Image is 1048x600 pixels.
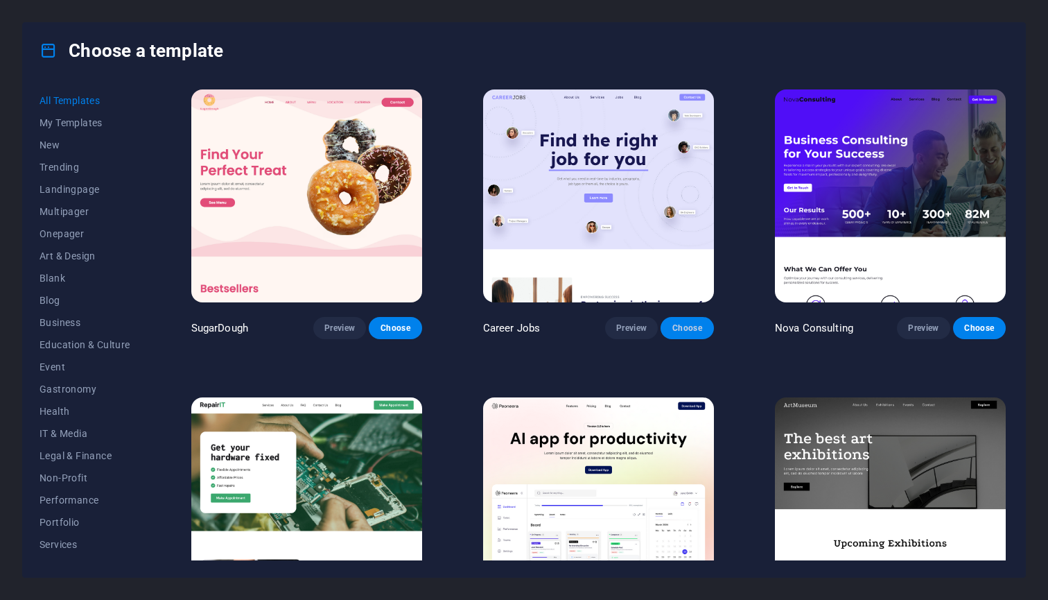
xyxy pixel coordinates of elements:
img: SugarDough [191,89,422,302]
span: Landingpage [40,184,130,195]
span: Art & Design [40,250,130,262]
span: Legal & Finance [40,450,130,461]
button: Blog [40,289,130,311]
span: Services [40,539,130,550]
span: Event [40,361,130,372]
span: Gastronomy [40,384,130,395]
button: All Templates [40,89,130,112]
span: Preview [324,323,355,334]
span: Health [40,406,130,417]
span: Performance [40,495,130,506]
span: Business [40,317,130,328]
button: Choose [661,317,713,339]
span: All Templates [40,95,130,106]
span: Onepager [40,228,130,239]
span: Choose [672,323,702,334]
span: Non-Profit [40,472,130,483]
button: My Templates [40,112,130,134]
button: Portfolio [40,511,130,533]
button: Services [40,533,130,556]
span: Blank [40,273,130,284]
span: Blog [40,295,130,306]
button: Multipager [40,200,130,223]
button: Gastronomy [40,378,130,400]
button: Legal & Finance [40,445,130,467]
span: Preview [616,323,647,334]
span: Trending [40,162,130,173]
span: Choose [380,323,410,334]
button: Non-Profit [40,467,130,489]
span: Choose [964,323,995,334]
button: Event [40,356,130,378]
button: Onepager [40,223,130,245]
span: Education & Culture [40,339,130,350]
span: IT & Media [40,428,130,439]
span: Multipager [40,206,130,217]
button: Preview [605,317,658,339]
button: Education & Culture [40,334,130,356]
button: IT & Media [40,422,130,445]
button: Trending [40,156,130,178]
h4: Choose a template [40,40,223,62]
span: My Templates [40,117,130,128]
button: Preview [313,317,366,339]
img: Nova Consulting [775,89,1006,302]
span: Portfolio [40,517,130,528]
button: Business [40,311,130,334]
button: Landingpage [40,178,130,200]
img: Career Jobs [483,89,714,302]
button: New [40,134,130,156]
button: Choose [369,317,421,339]
span: New [40,139,130,151]
button: Preview [897,317,950,339]
button: Performance [40,489,130,511]
p: Nova Consulting [775,321,853,335]
button: Blank [40,267,130,289]
p: SugarDough [191,321,248,335]
button: Choose [953,317,1006,339]
button: Health [40,400,130,422]
span: Preview [908,323,938,334]
p: Career Jobs [483,321,541,335]
button: Sports & Beauty [40,556,130,578]
button: Art & Design [40,245,130,267]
